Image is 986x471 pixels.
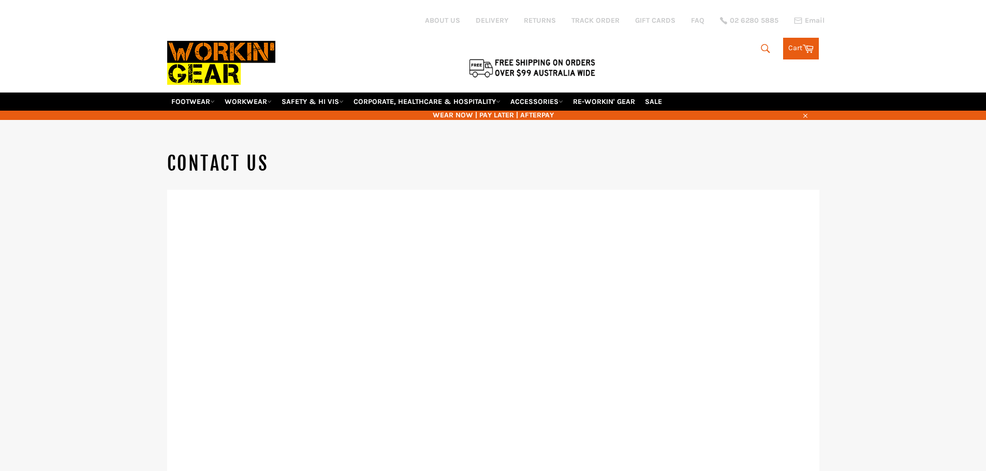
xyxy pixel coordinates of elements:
[220,93,276,111] a: WORKWEAR
[167,110,819,120] span: WEAR NOW | PAY LATER | AFTERPAY
[467,57,597,79] img: Flat $9.95 shipping Australia wide
[506,93,567,111] a: ACCESSORIES
[571,16,620,25] a: TRACK ORDER
[167,34,275,92] img: Workin Gear leaders in Workwear, Safety Boots, PPE, Uniforms. Australia's No.1 in Workwear
[425,16,460,25] a: ABOUT US
[167,93,219,111] a: FOOTWEAR
[805,17,825,24] span: Email
[794,17,825,25] a: Email
[349,93,505,111] a: CORPORATE, HEALTHCARE & HOSPITALITY
[167,151,819,177] h1: CONTACT US
[476,16,508,25] a: DELIVERY
[524,16,556,25] a: RETURNS
[569,93,639,111] a: RE-WORKIN' GEAR
[720,17,778,24] a: 02 6280 5885
[277,93,348,111] a: SAFETY & HI VIS
[641,93,666,111] a: SALE
[691,16,704,25] a: FAQ
[783,38,819,59] a: Cart
[730,17,778,24] span: 02 6280 5885
[635,16,675,25] a: GIFT CARDS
